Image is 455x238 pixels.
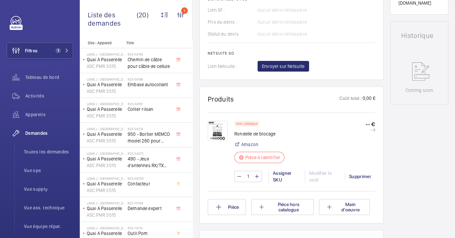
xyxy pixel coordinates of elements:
p: Quai A Passerelle [87,180,125,187]
span: Liste des demandes [88,11,137,27]
h2: R23-09708 [128,176,171,180]
span: 490 - Jeux d'antennes RX/TX type e-Série 10-36 Memco - EN 81-20 CELLULE [128,155,171,169]
p: Ligne J - [GEOGRAPHIC_DATA] [87,201,125,205]
button: Envoyer sur Netsuite [258,61,309,72]
p: ASC.PMR 3515 [87,137,125,144]
p: -- € [366,128,375,132]
div: Assigner SKU [269,170,305,183]
span: 950 - Boitier MEMCO model 280 pour cellules BLOC ALIM 110VAC/220VAC [128,131,171,144]
p: Titre [126,41,170,45]
div: Supprimer [345,173,375,180]
p: ASC.PMR 3515 [87,162,125,169]
p: ASC.PMR 3515 [87,212,125,218]
p: Quai A Passerelle [87,205,125,212]
p: Hors catalogue [236,122,258,125]
span: Toutes les demandes [24,148,73,155]
span: Vue ops [24,167,73,174]
img: 1757525364376-50d50142-5627-4d33-8d98-dc1d1bd49f7c [208,121,228,141]
p: Ligne J - [GEOGRAPHIC_DATA] [87,77,125,81]
h2: R23-11579 [128,226,171,230]
span: Chemin de câble pour câble de cellule [128,56,171,70]
p: Quai A Passerelle [87,81,125,88]
p: Rondelle de blocage [234,130,288,137]
p: Ligne J - [GEOGRAPHIC_DATA] [87,151,125,155]
p: Quai A Passerelle [87,106,125,113]
span: Contacteur [128,180,171,187]
p: ASC.PMR 3515 [87,63,125,70]
a: Amazon [241,141,258,148]
p: Quai A Passerelle [87,131,125,137]
span: Outil Pom [128,230,171,237]
span: Demande expert [128,205,171,212]
button: Filtres1 [7,43,73,59]
span: Vue supply [24,186,73,192]
h2: R23-04166 [128,77,171,81]
p: Coming soon [405,87,433,94]
h2: R23-04167 [128,102,171,106]
span: Tableau de bord [25,74,73,81]
p: 0,00 € [362,95,375,103]
p: Site - Appareil [80,41,124,45]
button: Main d'oeuvre [319,199,370,215]
button: Pièce [208,199,246,215]
h1: Produits [208,95,234,103]
h2: R23-10094 [128,201,171,205]
p: -- € [366,121,375,128]
span: Activités [25,93,73,99]
h2: Netsuite SO [208,51,375,56]
h1: Historique [401,32,437,39]
p: ASC.PMR 3515 [87,88,125,95]
span: Embase autocollant [128,81,171,88]
p: Ligne J - [GEOGRAPHIC_DATA] [87,127,125,131]
h2: R23-04274 [128,127,171,131]
p: ASC.PMR 3515 [87,113,125,119]
span: Vue ass. technique [24,204,73,211]
p: Quai A Passerelle [87,56,125,63]
p: Ligne J - [GEOGRAPHIC_DATA] [87,226,125,230]
span: Filtres [25,47,38,54]
p: Pièce à identifier [245,154,280,161]
h2: R23-04165 [128,52,171,56]
p: Quai A Passerelle [87,155,125,162]
p: Ligne J - [GEOGRAPHIC_DATA] [87,102,125,106]
p: ASC.PMR 3515 [87,187,125,194]
p: Ligne J - [GEOGRAPHIC_DATA] [87,52,125,56]
span: Appareils [25,111,73,118]
h2: R23-04275 [128,151,171,155]
p: Coût total : [339,95,362,103]
p: Quai A Passerelle [87,230,125,237]
span: Vue équipe répar. [24,223,73,230]
span: Envoyer sur Netsuite [262,63,305,70]
span: 1 [56,48,61,53]
span: Demandes [25,130,73,136]
span: Collier rilsan [128,106,171,113]
p: Ligne J - [GEOGRAPHIC_DATA] [87,176,125,180]
button: Pièce hors catalogue [251,199,314,215]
